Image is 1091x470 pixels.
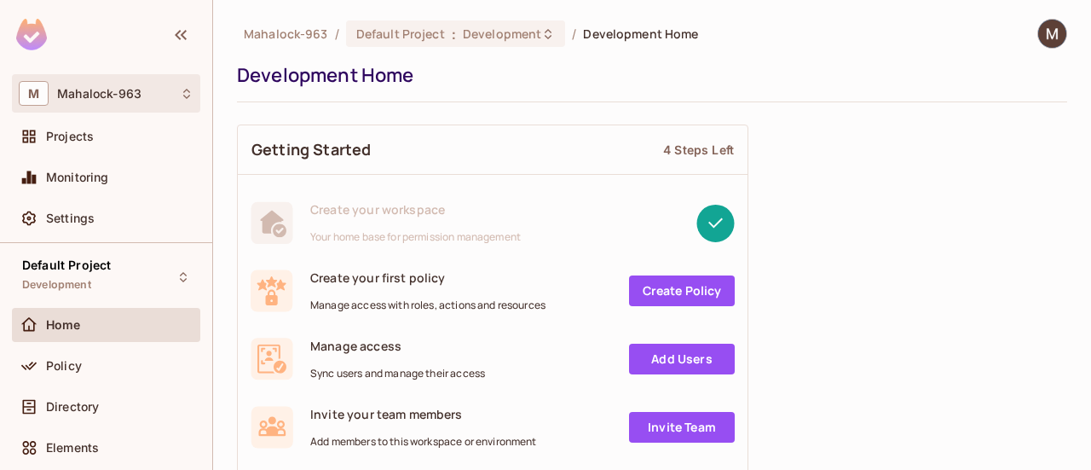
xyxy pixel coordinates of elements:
[629,344,735,374] a: Add Users
[310,299,545,312] span: Manage access with roles, actions and resources
[237,62,1059,88] div: Development Home
[19,81,49,106] span: M
[451,27,457,41] span: :
[629,412,735,443] a: Invite Team
[22,258,111,272] span: Default Project
[356,26,445,42] span: Default Project
[583,26,698,42] span: Development Home
[572,26,576,42] li: /
[46,130,94,143] span: Projects
[629,276,735,306] a: Create Policy
[463,26,541,42] span: Development
[310,230,521,244] span: Your home base for permission management
[310,406,537,422] span: Invite your team members
[46,171,109,184] span: Monitoring
[310,367,485,380] span: Sync users and manage their access
[57,87,141,101] span: Workspace: Mahalock-963
[310,338,485,354] span: Manage access
[16,19,47,50] img: SReyMgAAAABJRU5ErkJggg==
[663,142,734,158] div: 4 Steps Left
[244,26,328,42] span: the active workspace
[46,359,82,373] span: Policy
[46,318,81,332] span: Home
[310,435,537,449] span: Add members to this workspace or environment
[251,139,371,160] span: Getting Started
[46,400,99,414] span: Directory
[22,278,91,292] span: Development
[310,201,521,218] span: Create your workspace
[1038,20,1066,48] img: Mahalock H
[46,212,95,225] span: Settings
[310,270,545,286] span: Create your first policy
[46,441,99,455] span: Elements
[335,26,339,42] li: /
